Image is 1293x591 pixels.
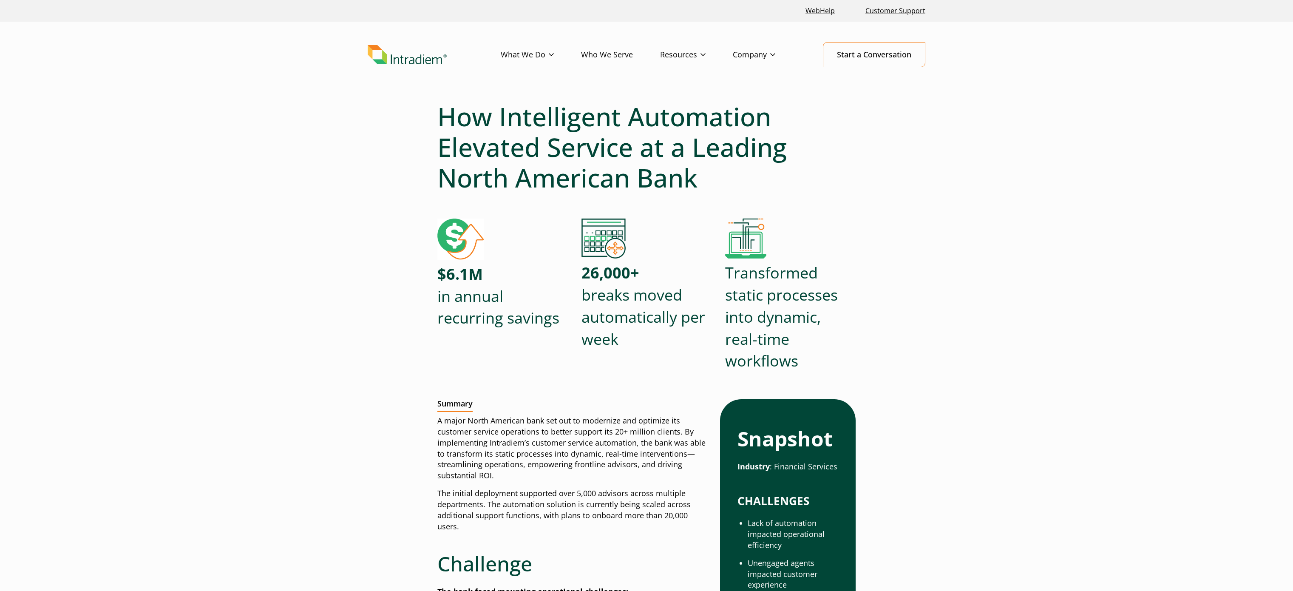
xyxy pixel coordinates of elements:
strong: Industry [737,461,770,472]
p: breaks moved automatically per week [581,262,712,350]
a: Customer Support [862,2,929,20]
h1: How Intelligent Automation Elevated Service at a Leading North American Bank [437,101,856,193]
p: : Financial Services [737,461,838,472]
li: Unengaged agents impacted customer experience [748,558,838,591]
li: Lack of automation impacted operational efficiency [748,518,838,551]
strong: CHALLENGES [737,493,809,509]
h2: Summary [437,399,473,412]
a: Link to homepage of Intradiem [368,45,501,65]
strong: Snapshot [737,425,833,452]
a: Start a Conversation [823,42,925,67]
a: Link opens in a new window [802,2,838,20]
a: Who We Serve [581,43,660,67]
h2: Challenge [437,551,706,576]
p: The initial deployment supported over 5,000 advisors across multiple departments. The automation ... [437,488,706,532]
p: A major North American bank set out to modernize and optimize its customer service operations to ... [437,415,706,481]
img: Intradiem [368,45,447,65]
a: What We Do [501,43,581,67]
p: Transformed static processes into dynamic, real-time workflows [725,262,856,372]
a: Company [733,43,802,67]
p: in annual recurring savings [437,263,568,329]
strong: 26,000+ [581,262,639,283]
a: Resources [660,43,733,67]
strong: $6.1M [437,264,483,284]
